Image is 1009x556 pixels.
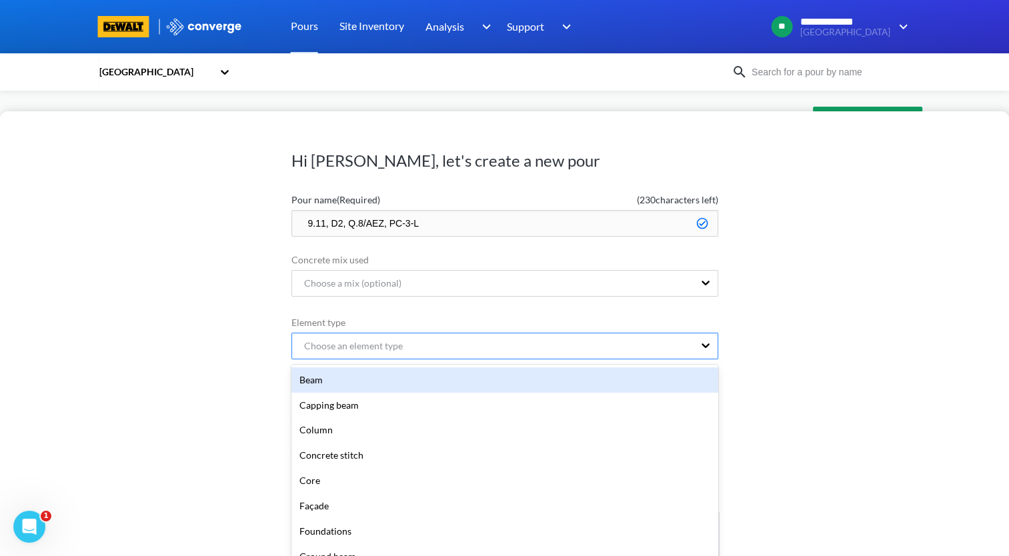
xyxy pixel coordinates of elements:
h1: Hi [PERSON_NAME], let's create a new pour [291,150,718,171]
div: Façade [291,493,718,519]
span: 1 [41,511,51,521]
img: icon-search.svg [732,64,748,80]
label: Concrete mix used [291,253,718,267]
div: [GEOGRAPHIC_DATA] [98,65,213,79]
span: [GEOGRAPHIC_DATA] [800,27,890,37]
img: branding logo [98,16,149,37]
div: Choose an element type [293,339,403,353]
input: Type the pour name here [291,210,718,237]
input: Search for a pour by name [748,65,909,79]
label: Element type [291,315,718,330]
div: Column [291,417,718,443]
span: Analysis [425,18,464,35]
img: downArrow.svg [890,19,912,35]
a: branding logo [98,16,165,37]
div: Capping beam [291,393,718,418]
div: Concrete stitch [291,443,718,468]
div: Foundations [291,519,718,544]
span: ( 230 characters left) [505,193,718,207]
div: Choose a mix (optional) [293,276,401,291]
img: downArrow.svg [473,19,495,35]
img: logo_ewhite.svg [165,18,243,35]
label: Pour name (Required) [291,193,505,207]
span: Support [507,18,544,35]
div: Beam [291,367,718,393]
iframe: Intercom live chat [13,511,45,543]
img: downArrow.svg [554,19,575,35]
div: Core [291,468,718,493]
